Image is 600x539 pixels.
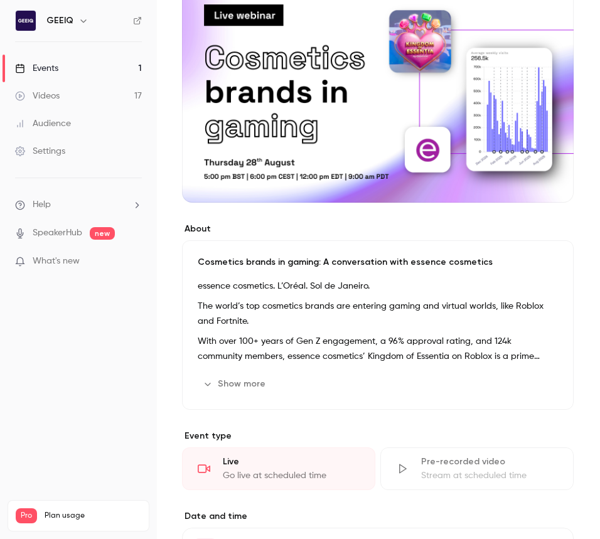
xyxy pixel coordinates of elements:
p: Cosmetics brands in gaming: A conversation with essence cosmetics [198,256,558,269]
div: Settings [15,145,65,157]
p: essence cosmetics. L’Oréal. Sol de Janeiro. [198,279,558,294]
span: Help [33,198,51,211]
div: Events [15,62,58,75]
p: Event type [182,430,574,442]
div: Videos [15,90,60,102]
label: Date and time [182,510,574,523]
p: The world’s top cosmetics brands are entering gaming and virtual worlds, like Roblox and Fortnite. [198,299,558,329]
label: About [182,223,574,235]
div: Live [223,456,360,468]
div: Stream at scheduled time [421,469,558,482]
iframe: Noticeable Trigger [127,256,142,267]
div: Audience [15,117,71,130]
a: SpeakerHub [33,227,82,240]
div: Go live at scheduled time [223,469,360,482]
div: LiveGo live at scheduled time [182,447,375,490]
span: new [90,227,115,240]
div: Pre-recorded video [421,456,558,468]
img: GEEIQ [16,11,36,31]
span: What's new [33,255,80,268]
span: Plan usage [45,511,141,521]
span: Pro [16,508,37,523]
p: With over 100+ years of Gen Z engagement, a 96% approval rating, and 124k community members, esse... [198,334,558,364]
button: Show more [198,374,273,394]
li: help-dropdown-opener [15,198,142,211]
div: Pre-recorded videoStream at scheduled time [380,447,574,490]
h6: GEEIQ [46,14,73,27]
